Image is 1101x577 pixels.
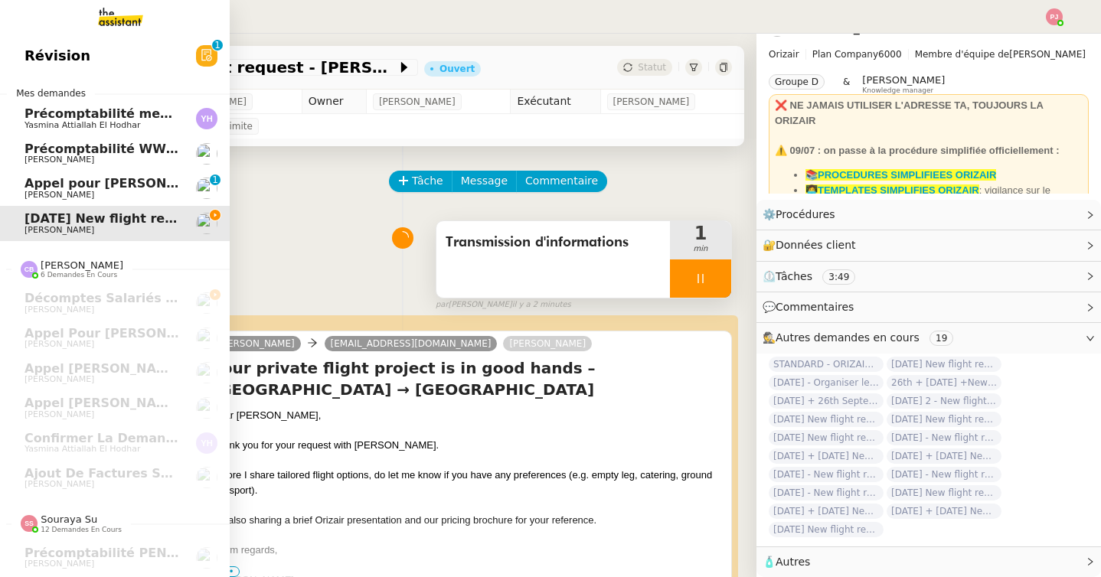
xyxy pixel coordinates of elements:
div: ⏲️Tâches 3:49 [756,262,1101,292]
span: [PERSON_NAME] [25,190,94,200]
span: Appel [PERSON_NAME] [25,361,182,376]
button: Tâche [389,171,452,192]
span: Autres demandes en cours [776,331,920,344]
span: Appel pour [PERSON_NAME] [25,176,218,191]
img: users%2FC9SBsJ0duuaSgpQFj5LgoEX8n0o2%2Favatar%2Fec9d51b8-9413-4189-adfb-7be4d8c96a3c [196,213,217,234]
nz-tag: Groupe D [769,74,825,90]
span: [DATE] New flight request - [PERSON_NAME] [887,357,1001,372]
span: [DATE] New flight request - [PERSON_NAME] [769,430,884,445]
span: Statut [638,62,666,73]
span: [DATE] New flight request - [PERSON_NAME] [769,412,884,427]
img: users%2FSoHiyPZ6lTh48rkksBJmVXB4Fxh1%2Favatar%2F784cdfc3-6442-45b8-8ed3-42f1cc9271a4 [196,547,217,569]
a: 📚PROCEDURES SIMPLIFIEES ORIZAIR [805,169,996,181]
strong: ⚠️ 09/07 : on passe à la procédure simplifiée officiellement : [775,145,1059,156]
img: svg [21,261,38,278]
span: Warm regards, [212,544,277,556]
span: [DATE] + [DATE] New flight request - [PERSON_NAME] [769,504,884,519]
img: users%2FW4OQjB9BRtYK2an7yusO0WsYLsD3%2Favatar%2F28027066-518b-424c-8476-65f2e549ac29 [196,328,217,349]
span: [PERSON_NAME] [41,259,123,271]
span: Révision [25,44,90,67]
span: [PERSON_NAME] [25,409,94,419]
p: 1 [212,174,218,188]
span: 6000 [878,49,902,60]
span: Plan Company [812,49,878,60]
span: Commentaires [776,301,854,313]
span: Précomptabilité mensuelle de la SCI du Clos Bonin - [DATE] [25,106,433,121]
span: I’m also sharing a brief Orizair presentation and our pricing brochure for your reference. [212,514,596,526]
span: [DATE] New flight request - [PERSON_NAME] [887,412,1001,427]
nz-badge-sup: 1 [212,40,223,51]
span: Précomptabilité PENNYLANE - août 2025 [25,546,306,560]
span: Membre d'équipe de [915,49,1010,60]
span: [PERSON_NAME] [25,374,94,384]
span: ⚙️ [763,206,842,223]
img: svg [196,432,217,454]
span: [DATE] New flight request - [PERSON_NAME] [769,522,884,537]
span: [DATE] - New flight request - [PERSON_NAME] [887,430,1001,445]
td: Owner [302,90,366,114]
span: [DATE] - New flight request - [PERSON_NAME] [769,485,884,500]
img: users%2FW4OQjB9BRtYK2an7yusO0WsYLsD3%2Favatar%2F28027066-518b-424c-8476-65f2e549ac29 [196,362,217,383]
span: Mes demandes [7,86,95,101]
div: ⚙️Procédures [756,200,1101,230]
span: Before I share tailored flight options, do let me know if you have any preferences (e.g. empty le... [212,469,712,496]
span: & [843,74,850,94]
button: Commentaire [516,171,607,192]
div: Dear [PERSON_NAME], [212,408,725,423]
span: [DATE] - New flight request - [PERSON_NAME] [769,467,884,482]
span: [DATE] + 26th Septembe New flight request - [PERSON_NAME] [769,393,884,409]
span: [PERSON_NAME] [769,47,1089,62]
span: [PERSON_NAME] [862,74,945,86]
span: Thank you for your request with [PERSON_NAME]. [212,439,439,451]
span: 🔐 [763,236,862,254]
span: Message [461,172,508,190]
div: 💬Commentaires [756,292,1101,322]
img: users%2FW4OQjB9BRtYK2an7yusO0WsYLsD3%2Favatar%2F28027066-518b-424c-8476-65f2e549ac29 [196,397,217,419]
span: Décomptes Salariés Mensuels - [DATE] [25,291,291,305]
span: [DATE] + [DATE] New flight request - [PERSON_NAME] [769,448,884,464]
span: Appel [PERSON_NAME] [25,396,182,410]
div: Ouvert [439,64,475,73]
span: par [436,298,449,311]
div: 🕵️Autres demandes en cours 19 [756,323,1101,353]
app-user-label: Knowledge manager [862,74,945,94]
h4: Your private flight project is in good hands – [GEOGRAPHIC_DATA] → [GEOGRAPHIC_DATA] [212,357,725,400]
li: : vigilance sur le dashboard utiliser uniquement les templates avec ✈️Orizair pour éviter les con... [805,183,1083,228]
span: Autres [776,556,810,568]
span: Procédures [776,208,835,220]
span: [DATE] New flight request - [PERSON_NAME] [80,60,397,75]
strong: ❌ NE JAMAIS UTILISER L'ADRESSE TA, TOUJOURS LA ORIZAIR [775,99,1043,126]
span: min [670,243,731,256]
nz-tag: 3:49 [822,269,855,285]
span: [DATE] New flight request - [PERSON_NAME] [25,211,332,226]
span: Appel pour [PERSON_NAME] [25,326,219,341]
span: il y a 2 minutes [512,298,571,311]
img: svg [21,515,38,532]
span: 1 [670,224,731,243]
p: 1 [214,40,221,54]
span: Transmission d'informations [446,231,661,254]
img: svg [1046,8,1063,25]
span: [PERSON_NAME] [25,305,94,315]
span: [DATE] 2 - New flight request - [PERSON_NAME] [887,393,1001,409]
a: 👩‍💻TEMPLATES SIMPLIFIES ORIZAIR [805,184,979,196]
span: Commentaire [525,172,598,190]
span: [PERSON_NAME] [613,94,690,109]
span: Knowledge manager [862,86,933,95]
span: Souraya Su [41,513,97,525]
nz-tag: 19 [929,331,953,346]
span: Yasmina Attiallah El Hodhar [25,120,140,130]
td: Exécutant [511,90,600,114]
img: users%2F7nLfdXEOePNsgCtodsK58jnyGKv1%2Favatar%2FIMG_1682.jpeg [196,467,217,488]
span: [PERSON_NAME] [25,339,94,349]
span: Tâche [412,172,443,190]
a: [PERSON_NAME] [503,337,592,350]
span: Précomptabilité WWWINVEST Juin 2025 [25,142,298,156]
span: Confirmer la demande de raccordement à la fibre [25,431,384,445]
span: Tâches [776,270,812,282]
nz-badge-sup: 1 [210,174,221,185]
span: [PERSON_NAME] [25,479,94,489]
span: ⏲️ [763,270,868,282]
